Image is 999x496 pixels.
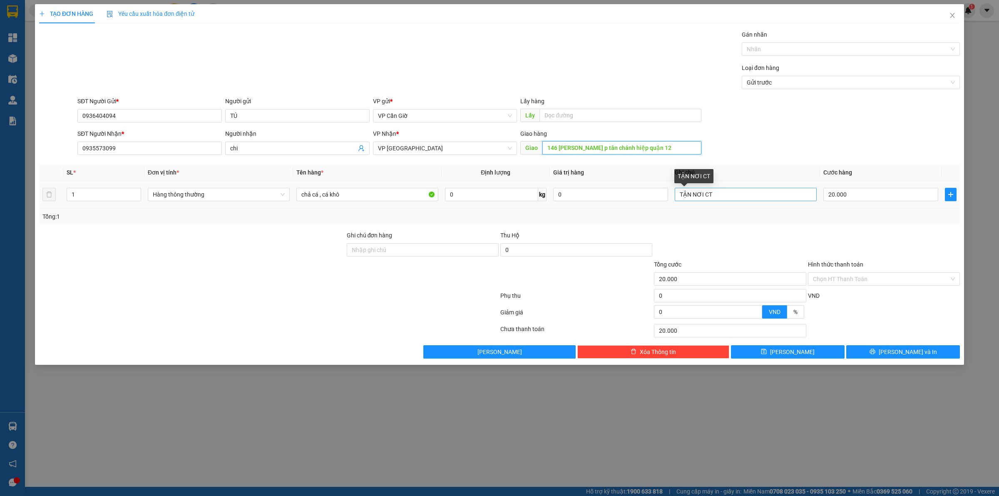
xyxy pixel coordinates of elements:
span: SL [67,169,73,176]
div: VP gửi [373,97,517,106]
span: save [761,349,767,355]
div: TẬN NƠI CT [674,169,713,183]
span: VP Cần Giờ [378,110,512,122]
div: Người nhận [225,129,370,138]
span: Giá trị hàng [553,169,584,176]
span: Yêu cầu xuất hóa đơn điện tử [107,10,194,17]
span: printer [870,349,875,355]
button: Close [941,4,964,27]
span: plus [945,191,956,198]
div: Người gửi [225,97,370,106]
button: printer[PERSON_NAME] và In [846,345,960,359]
span: VP Sài Gòn [378,142,512,155]
span: user-add [358,145,365,152]
input: Ghi chú đơn hàng [347,243,499,257]
span: Tên hàng [296,169,323,176]
th: Ghi chú [671,165,820,181]
span: Hàng thông thường [153,188,285,201]
button: save[PERSON_NAME] [731,345,845,359]
b: Thành Phúc Bus [10,54,42,93]
input: Dọc đường [539,109,701,122]
label: Loại đơn hàng [742,65,779,71]
span: Đơn vị tính [148,169,179,176]
span: Thu Hộ [500,232,519,239]
span: VP Nhận [373,130,396,137]
span: Lấy hàng [520,98,544,105]
span: % [793,309,798,315]
b: Gửi khách hàng [51,12,82,51]
span: Lấy [520,109,539,122]
span: TẠO ĐƠN HÀNG [39,10,93,17]
button: [PERSON_NAME] [423,345,575,359]
span: VND [808,292,820,299]
div: SĐT Người Gửi [77,97,222,106]
span: close [949,12,956,19]
div: Chưa thanh toán [499,324,653,339]
span: plus [39,11,45,17]
button: deleteXóa Thông tin [577,345,729,359]
span: VND [769,309,780,315]
input: Ghi Chú [675,188,817,201]
img: logo.jpg [10,10,52,52]
input: Dọc đường [542,141,701,155]
div: Giảm giá [499,308,653,322]
span: Giao [520,141,542,155]
label: Ghi chú đơn hàng [347,232,393,239]
button: plus [945,188,957,201]
span: Cước hàng [823,169,852,176]
button: delete [42,188,56,201]
label: Gán nhãn [742,31,767,38]
span: delete [631,349,636,355]
span: Giao hàng [520,130,547,137]
div: SĐT Người Nhận [77,129,222,138]
span: [PERSON_NAME] [477,347,522,356]
span: kg [538,188,547,201]
div: Tổng: 1 [42,212,385,221]
div: Phụ thu [499,291,653,306]
input: VD: Bàn, Ghế [296,188,438,201]
span: Định lượng [481,169,510,176]
span: [PERSON_NAME] và In [879,347,937,356]
span: Gửi trước [747,76,955,89]
span: [PERSON_NAME] [770,347,815,356]
label: Hình thức thanh toán [808,261,863,268]
img: icon [107,11,113,17]
span: Xóa Thông tin [640,347,676,356]
span: Tổng cước [654,261,681,268]
input: 0 [553,188,668,201]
